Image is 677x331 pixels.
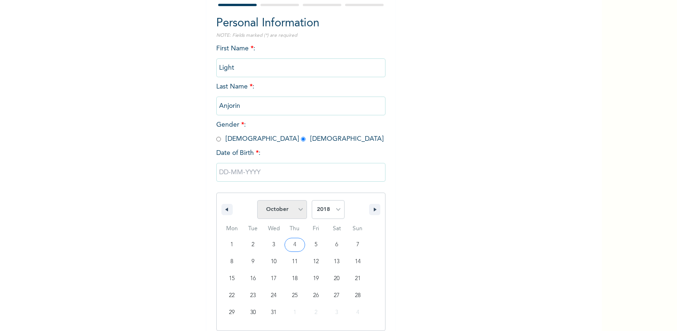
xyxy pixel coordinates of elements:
[221,270,243,287] button: 15
[305,253,326,270] button: 12
[347,287,368,304] button: 28
[263,253,284,270] button: 10
[252,236,254,253] span: 2
[263,304,284,321] button: 31
[243,236,264,253] button: 2
[243,253,264,270] button: 9
[263,236,284,253] button: 3
[229,287,235,304] span: 22
[221,236,243,253] button: 1
[230,253,233,270] span: 8
[326,287,347,304] button: 27
[305,270,326,287] button: 19
[284,287,306,304] button: 25
[334,270,339,287] span: 20
[271,270,276,287] span: 17
[284,236,306,253] button: 4
[335,236,338,253] span: 6
[216,32,386,39] p: NOTE: Fields marked (*) are required
[355,253,361,270] span: 14
[305,221,326,236] span: Fri
[292,270,298,287] span: 18
[313,270,319,287] span: 19
[252,253,254,270] span: 9
[313,287,319,304] span: 26
[216,58,386,77] input: Enter your first name
[293,236,296,253] span: 4
[216,97,386,115] input: Enter your last name
[272,236,275,253] span: 3
[326,236,347,253] button: 6
[216,163,386,182] input: DD-MM-YYYY
[263,270,284,287] button: 17
[284,221,306,236] span: Thu
[271,253,276,270] span: 10
[334,287,339,304] span: 27
[229,304,235,321] span: 29
[315,236,317,253] span: 5
[347,236,368,253] button: 7
[284,270,306,287] button: 18
[216,148,260,158] span: Date of Birth :
[355,287,361,304] span: 28
[334,253,339,270] span: 13
[221,221,243,236] span: Mon
[326,270,347,287] button: 20
[221,253,243,270] button: 8
[243,221,264,236] span: Tue
[216,121,384,142] span: Gender : [DEMOGRAPHIC_DATA] [DEMOGRAPHIC_DATA]
[313,253,319,270] span: 12
[243,287,264,304] button: 23
[230,236,233,253] span: 1
[250,287,256,304] span: 23
[216,83,386,109] span: Last Name :
[216,15,386,32] h2: Personal Information
[263,287,284,304] button: 24
[221,304,243,321] button: 29
[347,253,368,270] button: 14
[292,287,298,304] span: 25
[305,287,326,304] button: 26
[216,45,386,71] span: First Name :
[271,287,276,304] span: 24
[326,221,347,236] span: Sat
[347,221,368,236] span: Sun
[250,304,256,321] span: 30
[326,253,347,270] button: 13
[271,304,276,321] span: 31
[263,221,284,236] span: Wed
[356,236,359,253] span: 7
[292,253,298,270] span: 11
[243,304,264,321] button: 30
[347,270,368,287] button: 21
[250,270,256,287] span: 16
[243,270,264,287] button: 16
[221,287,243,304] button: 22
[305,236,326,253] button: 5
[229,270,235,287] span: 15
[284,253,306,270] button: 11
[355,270,361,287] span: 21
